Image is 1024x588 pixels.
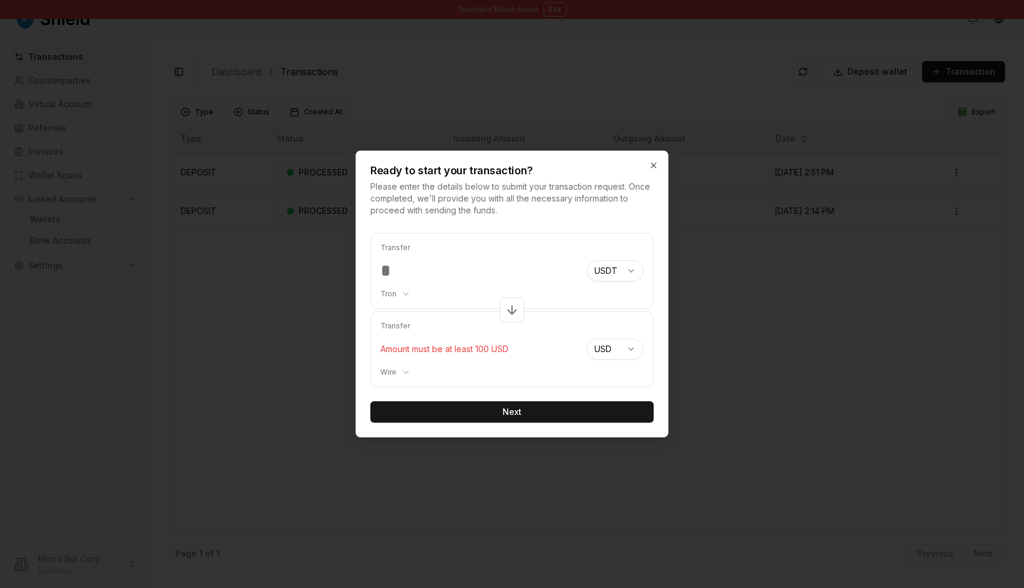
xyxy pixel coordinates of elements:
p: Please enter the details below to submit your transaction request. Once completed, we'll provide ... [370,181,654,216]
p: Transfer [380,243,577,253]
button: Next [370,401,654,423]
p: Transfer [380,321,410,331]
p: Amount must be at least 100 USD [380,343,508,355]
h2: Ready to start your transaction? [370,165,654,176]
